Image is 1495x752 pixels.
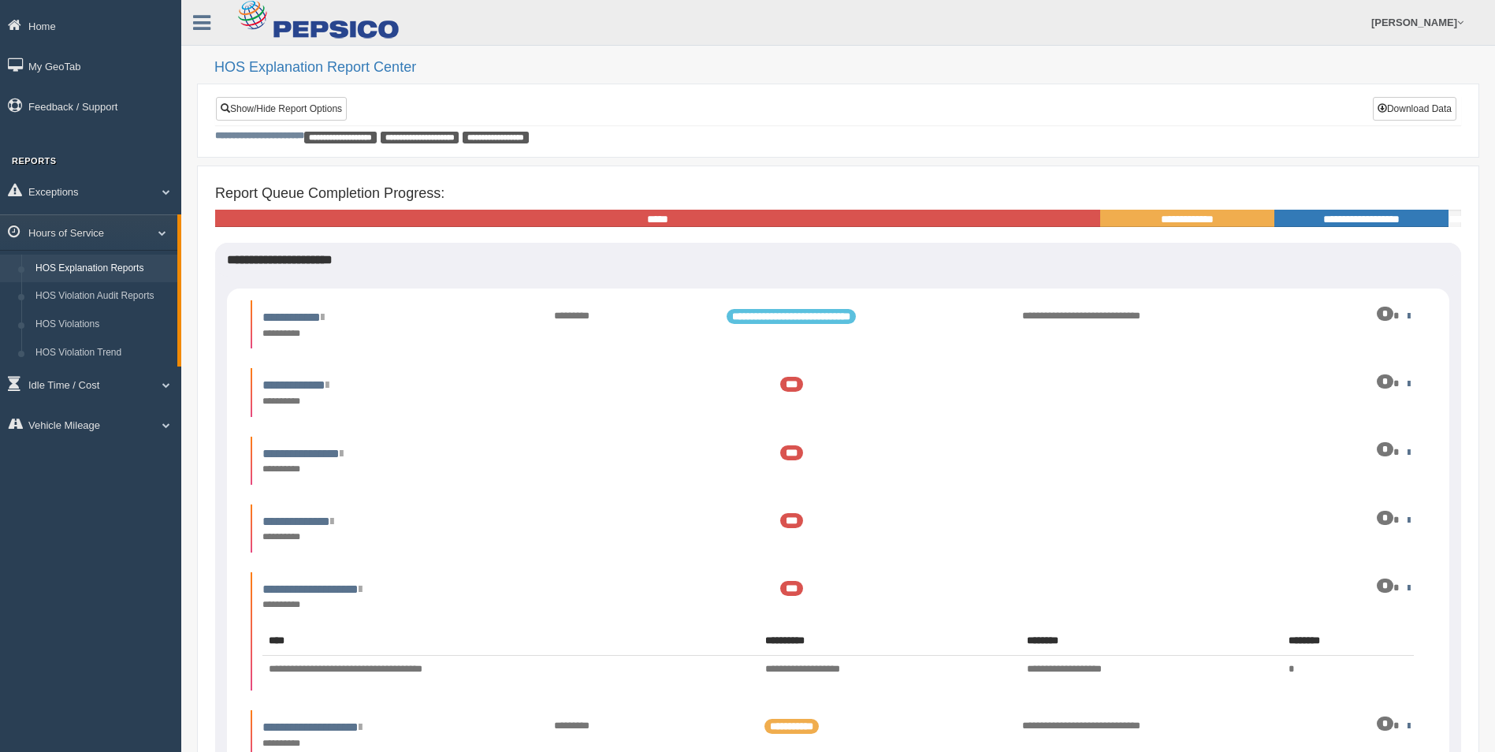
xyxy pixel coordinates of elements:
a: HOS Violation Trend [28,339,177,367]
a: HOS Explanation Reports [28,255,177,283]
button: Download Data [1373,97,1456,121]
h2: HOS Explanation Report Center [214,60,1479,76]
a: HOS Violation Audit Reports [28,282,177,311]
li: Expand [251,437,1426,485]
li: Expand [251,300,1426,348]
h4: Report Queue Completion Progress: [215,186,1461,202]
li: Expand [251,368,1426,416]
a: Show/Hide Report Options [216,97,347,121]
a: HOS Violations [28,311,177,339]
li: Expand [251,504,1426,553]
li: Expand [251,572,1426,691]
